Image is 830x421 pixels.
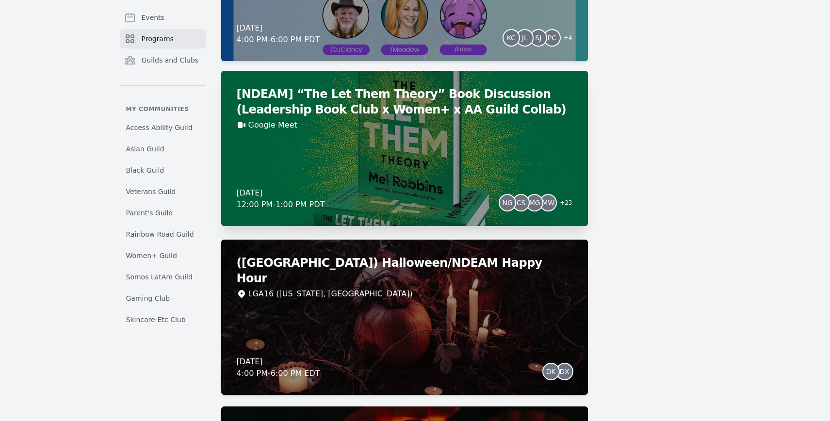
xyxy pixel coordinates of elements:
span: Veterans Guild [126,187,176,196]
a: Programs [120,29,206,49]
span: Rainbow Road Guild [126,229,194,239]
span: Women+ Guild [126,251,177,260]
p: My communities [120,105,206,113]
div: LGA16 ([US_STATE], [GEOGRAPHIC_DATA]) [248,288,413,300]
span: Access Ability Guild [126,123,193,132]
span: MG [529,199,540,206]
a: Google Meet [248,119,297,131]
span: Somos LatAm Guild [126,272,193,282]
a: Rainbow Road Guild [120,226,206,243]
span: KC [507,34,516,41]
a: Asian Guild [120,140,206,158]
span: SJ [535,34,541,41]
a: Somos LatAm Guild [120,268,206,286]
h2: [NDEAM] “The Let Them Theory” Book Discussion (Leadership Book Club x Women+ x AA Guild Collab) [237,86,572,117]
a: Parent's Guild [120,204,206,222]
span: Parent's Guild [126,208,173,218]
span: DX [559,368,569,375]
a: Skincare-Etc Club [120,311,206,328]
a: ([GEOGRAPHIC_DATA]) Halloween/NDEAM Happy HourLGA16 ([US_STATE], [GEOGRAPHIC_DATA])[DATE]4:00 PM-... [221,240,588,395]
span: Guilds and Clubs [142,55,199,65]
div: [DATE] 4:00 PM - 6:00 PM EDT [237,356,320,379]
span: Gaming Club [126,293,170,303]
a: Access Ability Guild [120,119,206,136]
div: [DATE] 12:00 PM - 1:00 PM PDT [237,187,325,210]
a: Black Guild [120,162,206,179]
a: Women+ Guild [120,247,206,264]
a: Veterans Guild [120,183,206,200]
a: Gaming Club [120,290,206,307]
span: DK [546,368,556,375]
h2: ([GEOGRAPHIC_DATA]) Halloween/NDEAM Happy Hour [237,255,572,286]
span: NG [502,199,512,206]
span: Black Guild [126,165,164,175]
a: Events [120,8,206,27]
span: PC [548,34,556,41]
span: + 23 [554,197,572,210]
span: Skincare-Etc Club [126,315,186,324]
span: JL [522,34,528,41]
a: [NDEAM] “The Let Them Theory” Book Discussion (Leadership Book Club x Women+ x AA Guild Collab)Go... [221,71,588,226]
a: Guilds and Clubs [120,50,206,70]
nav: Sidebar [120,8,206,322]
span: Programs [142,34,174,44]
span: Asian Guild [126,144,164,154]
span: + 4 [558,32,572,46]
div: [DATE] 4:00 PM - 6:00 PM PDT [237,22,320,46]
span: Events [142,13,164,22]
span: MW [542,199,554,206]
span: CS [517,199,526,206]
